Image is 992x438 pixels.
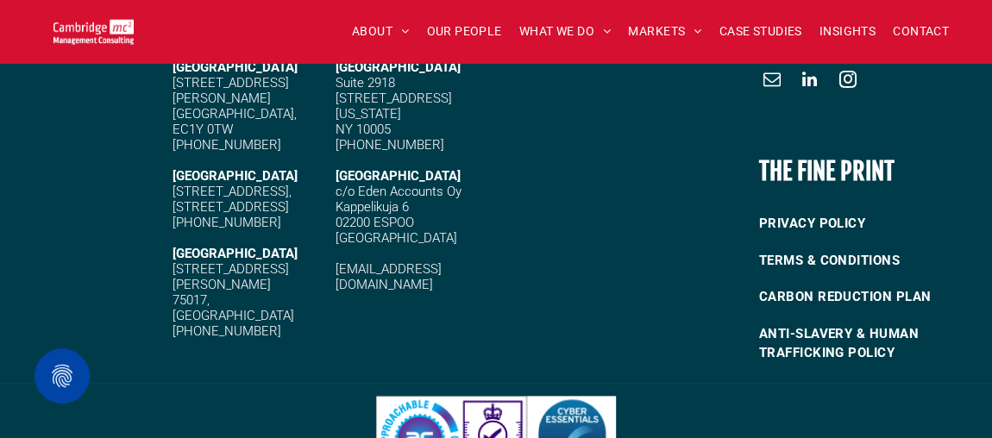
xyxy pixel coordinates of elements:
span: 75017, [GEOGRAPHIC_DATA] [173,292,294,323]
a: MARKETS [619,18,710,45]
a: email [759,66,785,97]
a: OUR PEOPLE [418,18,510,45]
a: PRIVACY POLICY [759,205,979,242]
a: CARBON REDUCTION PLAN [759,278,979,316]
span: [STREET_ADDRESS], [173,184,292,199]
a: Your Business Transformed | Cambridge Management Consulting [53,22,134,40]
span: [US_STATE] [336,106,401,122]
span: [STREET_ADDRESS] [336,91,452,106]
a: TERMS & CONDITIONS [759,242,979,279]
a: CONTACT [884,18,957,45]
span: [STREET_ADDRESS][PERSON_NAME] [173,261,289,292]
a: [EMAIL_ADDRESS][DOMAIN_NAME] [336,261,442,292]
img: Go to Homepage [53,19,134,44]
a: WHAT WE DO [511,18,620,45]
b: THE FINE PRINT [759,156,895,186]
strong: [GEOGRAPHIC_DATA] [173,59,298,75]
a: instagram [835,66,861,97]
a: ANTI-SLAVERY & HUMAN TRAFFICKING POLICY [759,316,979,372]
span: [GEOGRAPHIC_DATA] [336,168,461,184]
span: c/o Eden Accounts Oy Kappelikuja 6 02200 ESPOO [GEOGRAPHIC_DATA] [336,184,461,246]
span: [PHONE_NUMBER] [173,215,281,230]
span: [PHONE_NUMBER] [173,323,281,339]
a: INSIGHTS [811,18,884,45]
a: ABOUT [343,18,418,45]
span: [STREET_ADDRESS] [173,199,289,215]
strong: [GEOGRAPHIC_DATA] [173,246,298,261]
a: CASE STUDIES [711,18,811,45]
span: [GEOGRAPHIC_DATA] [336,59,461,75]
strong: [GEOGRAPHIC_DATA] [173,168,298,184]
a: linkedin [797,66,823,97]
span: Suite 2918 [336,75,395,91]
span: [STREET_ADDRESS][PERSON_NAME] [GEOGRAPHIC_DATA], EC1Y 0TW [173,75,297,137]
span: [PHONE_NUMBER] [173,137,281,153]
span: [PHONE_NUMBER] [336,137,444,153]
span: NY 10005 [336,122,391,137]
